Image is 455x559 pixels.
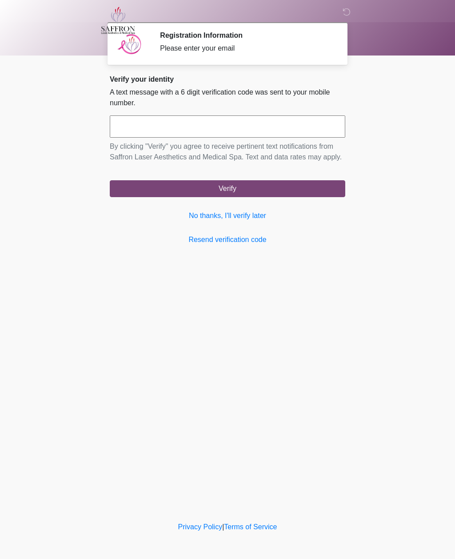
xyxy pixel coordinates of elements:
a: Resend verification code [110,234,345,245]
a: Privacy Policy [178,523,223,531]
a: | [222,523,224,531]
a: No thanks, I'll verify later [110,210,345,221]
p: By clicking "Verify" you agree to receive pertinent text notifications from Saffron Laser Aesthet... [110,141,345,163]
img: Agent Avatar [116,31,143,58]
button: Verify [110,180,345,197]
img: Saffron Laser Aesthetics and Medical Spa Logo [101,7,136,34]
a: Terms of Service [224,523,277,531]
h2: Verify your identity [110,75,345,83]
div: Please enter your email [160,43,332,54]
p: A text message with a 6 digit verification code was sent to your mobile number. [110,87,345,108]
